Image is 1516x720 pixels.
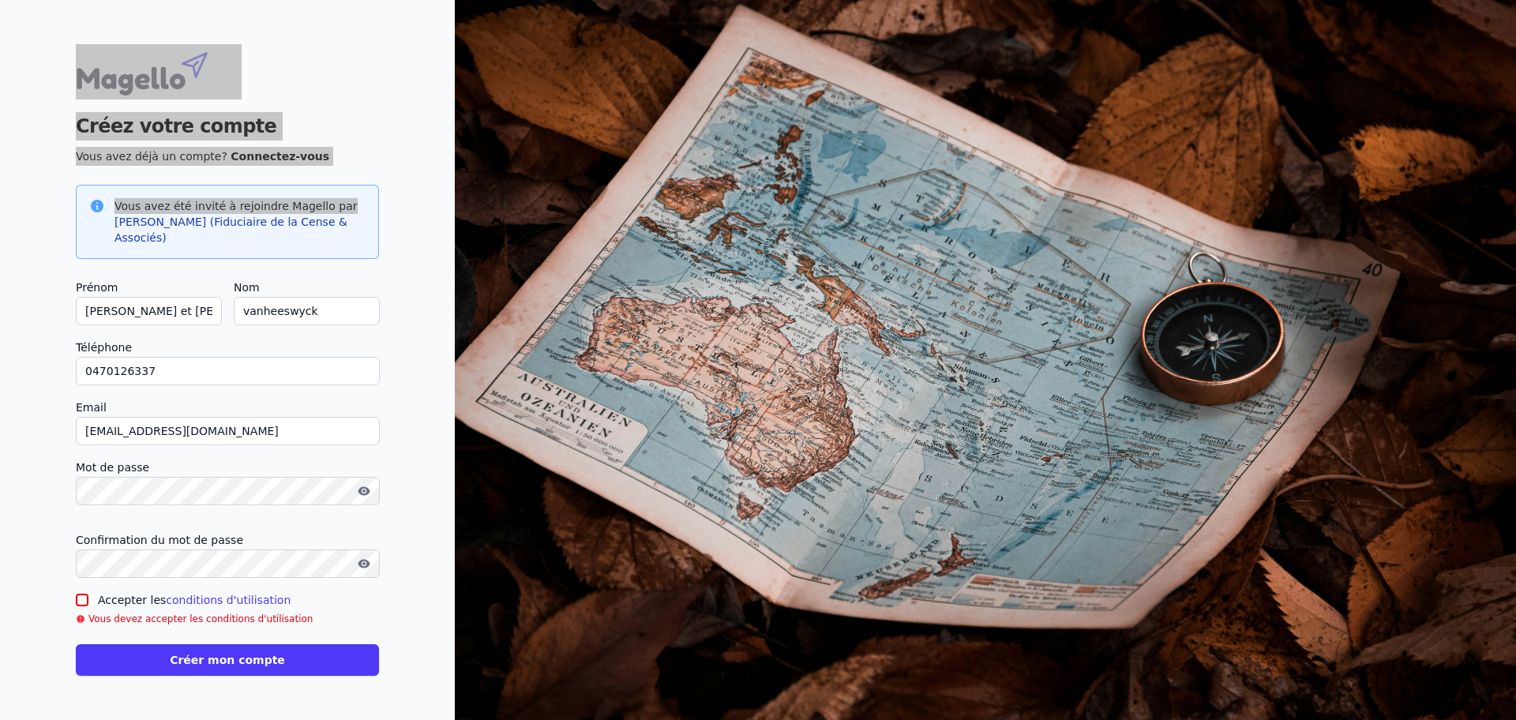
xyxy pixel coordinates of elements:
[76,398,379,417] label: Email
[88,613,313,625] p: Vous devez accepter les conditions d'utilisation
[234,278,379,297] label: Nom
[166,594,291,606] a: conditions d'utilisation
[76,147,379,166] p: Vous avez déjà un compte?
[76,278,221,297] label: Prénom
[231,150,329,163] a: Connectez-vous
[76,531,379,549] label: Confirmation du mot de passe
[76,644,379,676] button: Créer mon compte
[76,44,242,99] img: Magello
[76,338,379,357] label: Téléphone
[114,198,366,246] h3: Vous avez été invité à rejoindre Magello par [PERSON_NAME] (Fiduciaire de la Cense & Associés)
[98,594,291,606] label: Accepter les
[76,112,379,141] h2: Créez votre compte
[76,458,379,477] label: Mot de passe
